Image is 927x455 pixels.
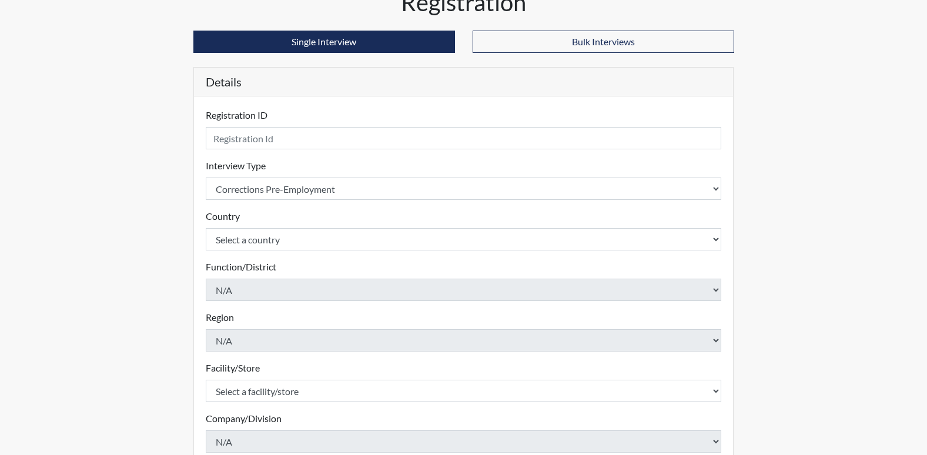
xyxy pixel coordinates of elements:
[206,361,260,375] label: Facility/Store
[206,411,282,426] label: Company/Division
[206,209,240,223] label: Country
[473,31,734,53] button: Bulk Interviews
[206,310,234,324] label: Region
[194,68,734,96] h5: Details
[206,260,276,274] label: Function/District
[193,31,455,53] button: Single Interview
[206,108,267,122] label: Registration ID
[206,127,722,149] input: Insert a Registration ID, which needs to be a unique alphanumeric value for each interviewee
[206,159,266,173] label: Interview Type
